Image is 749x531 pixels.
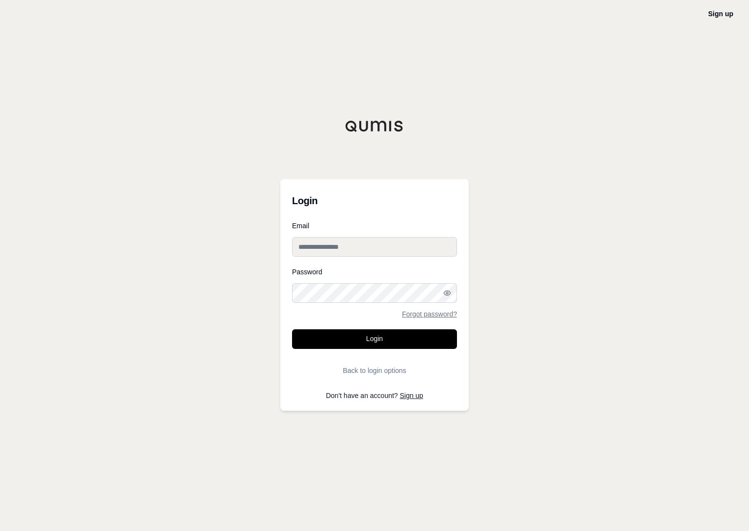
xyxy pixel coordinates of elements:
a: Sign up [400,392,423,399]
label: Password [292,268,457,275]
a: Sign up [708,10,733,18]
img: Qumis [345,120,404,132]
button: Login [292,329,457,349]
p: Don't have an account? [292,392,457,399]
h3: Login [292,191,457,211]
label: Email [292,222,457,229]
button: Back to login options [292,361,457,380]
a: Forgot password? [402,311,457,318]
